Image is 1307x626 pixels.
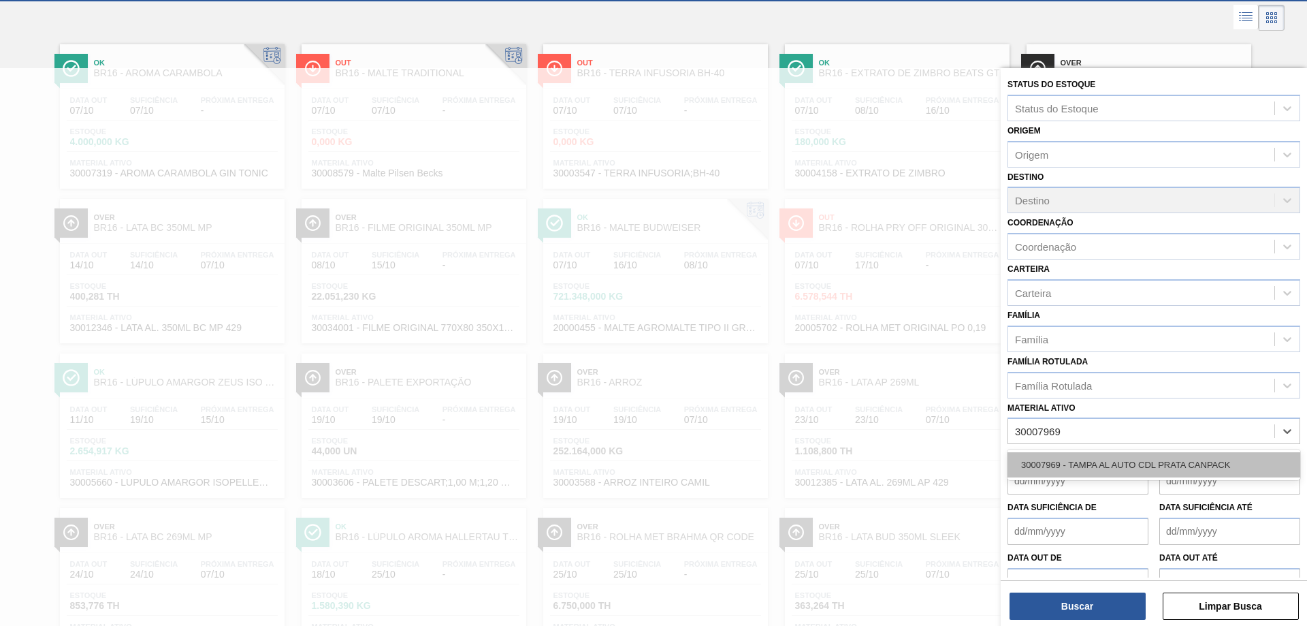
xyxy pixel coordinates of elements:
img: Ícone [63,60,80,77]
a: ÍconeOutBR16 - TERRA INFUSORIA BH-40Data out07/10Suficiência07/10Próxima Entrega-Estoque0,000 KGM... [533,34,775,189]
label: Família Rotulada [1007,357,1088,366]
span: Ok [94,59,278,67]
img: Ícone [1029,60,1046,77]
img: Ícone [304,60,321,77]
label: Origem [1007,126,1041,136]
div: Origem [1015,148,1048,160]
input: dd/mm/yyyy [1159,568,1300,595]
div: Família [1015,333,1048,345]
label: Data suficiência até [1159,503,1253,512]
label: Carteira [1007,264,1050,274]
img: Ícone [788,60,805,77]
input: dd/mm/yyyy [1007,467,1148,495]
div: Coordenação [1015,241,1076,253]
span: Over [1061,59,1244,67]
input: dd/mm/yyyy [1159,467,1300,495]
span: Ok [819,59,1003,67]
input: dd/mm/yyyy [1007,568,1148,595]
span: Out [577,59,761,67]
label: Destino [1007,172,1044,182]
a: ÍconeOverBR16 - LATA SK 350MLData out12/10Suficiência12/10Próxima Entrega10/10Estoque522,773 THMa... [1016,34,1258,189]
input: dd/mm/yyyy [1007,518,1148,545]
label: Status do Estoque [1007,80,1095,89]
label: Material ativo [1007,403,1076,413]
img: Ícone [546,60,563,77]
div: Visão em Lista [1233,5,1259,31]
a: ÍconeOkBR16 - EXTRATO DE ZIMBRO BEATS GTData out07/10Suficiência08/10Próxima Entrega16/10Estoque1... [775,34,1016,189]
label: Data out de [1007,553,1062,563]
div: 30007969 - TAMPA AL AUTO CDL PRATA CANPACK [1007,452,1300,478]
span: Out [336,59,519,67]
div: Status do Estoque [1015,102,1099,114]
a: ÍconeOutBR16 - MALTE TRADITIONALData out07/10Suficiência07/10Próxima Entrega-Estoque0,000 KGMater... [291,34,533,189]
label: Coordenação [1007,218,1074,228]
label: Data suficiência de [1007,503,1097,512]
div: Visão em Cards [1259,5,1285,31]
label: Data out até [1159,553,1218,563]
div: Família Rotulada [1015,379,1092,391]
input: dd/mm/yyyy [1159,518,1300,545]
label: Família [1007,311,1040,320]
a: ÍconeOkBR16 - AROMA CARAMBOLAData out07/10Suficiência07/10Próxima Entrega-Estoque4.000,000 KGMate... [50,34,291,189]
div: Carteira [1015,287,1051,298]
